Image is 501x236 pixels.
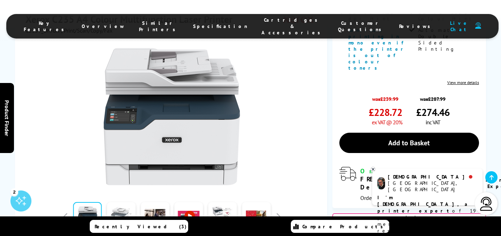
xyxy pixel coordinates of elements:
p: of 19 years! Leave me a message and I'll respond ASAP [377,194,477,234]
span: £228.72 [369,106,402,119]
img: user-headset-light.svg [479,197,493,211]
b: I'm [DEMOGRAPHIC_DATA], a printer expert [377,194,470,214]
img: user-headset-duotone.svg [475,22,481,29]
strike: £287.99 [428,96,445,102]
span: Key Features [24,20,68,33]
a: Compare Products [291,220,389,233]
span: inc VAT [426,119,440,126]
span: Product Finder [3,100,10,136]
a: View more details [447,80,479,85]
span: £274.46 [416,106,450,119]
span: Overview [82,23,125,29]
div: for FREE Next Day Delivery [360,167,479,191]
div: 2 [10,188,18,196]
span: Only 14 left [360,167,432,175]
a: Add to Basket [339,133,479,153]
a: Recently Viewed (3) [90,220,188,233]
span: was [416,92,450,102]
span: Reviews [399,23,434,29]
img: Xerox C235 [103,48,240,185]
div: [GEOGRAPHIC_DATA], [GEOGRAPHIC_DATA] [388,180,477,193]
span: Continue printing in mono even if the printer is out of colour toners [348,27,407,71]
span: Specification [193,23,248,29]
span: was [369,92,402,102]
span: Customer Questions [338,20,385,33]
span: Compare Products [302,223,387,230]
span: Order for Free Delivery [DATE] 27 August! [360,194,471,201]
span: Similar Printers [139,20,179,33]
div: [DEMOGRAPHIC_DATA] [388,174,477,180]
span: Recently Viewed (3) [95,223,187,230]
span: Cartridges & Accessories [261,17,324,36]
span: Live Chat [448,20,472,33]
div: modal_delivery [339,167,479,201]
span: ex VAT @ 20% [372,119,402,126]
img: chris-livechat.png [377,177,385,189]
strike: £239.99 [380,96,398,102]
